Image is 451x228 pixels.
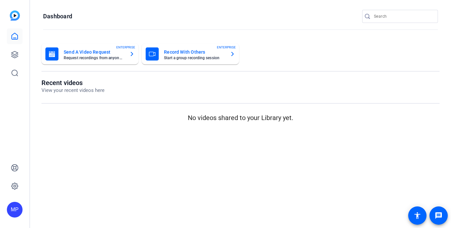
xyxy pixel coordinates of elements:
[374,12,433,20] input: Search
[164,48,224,56] mat-card-title: Record With Others
[116,45,135,50] span: ENTERPRISE
[217,45,236,50] span: ENTERPRISE
[142,44,239,64] button: Record With OthersStart a group recording sessionENTERPRISE
[41,79,105,87] h1: Recent videos
[41,113,440,123] p: No videos shared to your Library yet.
[64,48,124,56] mat-card-title: Send A Video Request
[41,44,138,64] button: Send A Video RequestRequest recordings from anyone, anywhereENTERPRISE
[43,12,72,20] h1: Dashboard
[7,202,23,218] div: MP
[64,56,124,60] mat-card-subtitle: Request recordings from anyone, anywhere
[435,212,443,219] mat-icon: message
[164,56,224,60] mat-card-subtitle: Start a group recording session
[41,87,105,94] p: View your recent videos here
[10,10,20,21] img: blue-gradient.svg
[413,212,421,219] mat-icon: accessibility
